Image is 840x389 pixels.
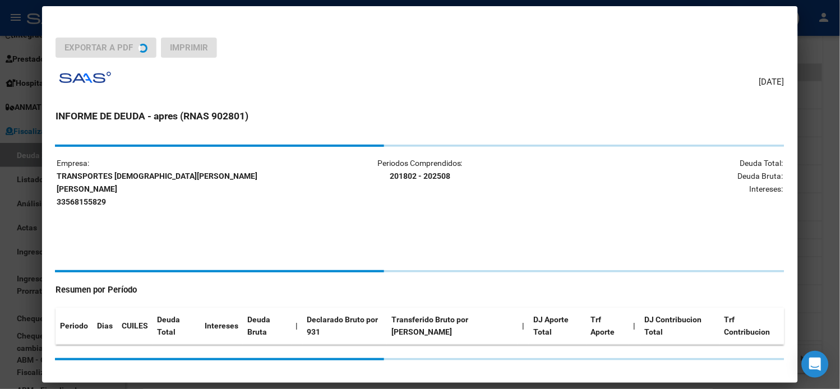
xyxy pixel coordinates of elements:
[720,308,784,345] th: Trf Contribucion
[529,308,587,345] th: DJ Aporte Total
[56,284,784,297] h4: Resumen por Período
[93,308,117,345] th: Dias
[200,308,243,345] th: Intereses
[390,172,450,180] strong: 201802 - 202508
[640,308,720,345] th: DJ Contribucion Total
[56,308,93,345] th: Periodo
[802,351,829,378] div: Open Intercom Messenger
[759,76,784,89] span: [DATE]
[56,38,156,58] button: Exportar a PDF
[153,308,200,345] th: Deuda Total
[542,157,783,195] p: Deuda Total: Deuda Bruta: Intereses:
[303,308,387,345] th: Declarado Bruto por 931
[57,172,257,206] strong: TRANSPORTES [DEMOGRAPHIC_DATA][PERSON_NAME][PERSON_NAME] 33568155829
[161,38,217,58] button: Imprimir
[64,43,133,53] span: Exportar a PDF
[299,157,541,183] p: Periodos Comprendidos:
[243,308,292,345] th: Deuda Bruta
[57,157,298,208] p: Empresa:
[587,308,629,345] th: Trf Aporte
[629,308,640,345] th: |
[56,109,784,123] h3: INFORME DE DEUDA - apres (RNAS 902801)
[117,308,153,345] th: CUILES
[292,308,303,345] th: |
[170,43,208,53] span: Imprimir
[518,308,529,345] th: |
[387,308,518,345] th: Transferido Bruto por [PERSON_NAME]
